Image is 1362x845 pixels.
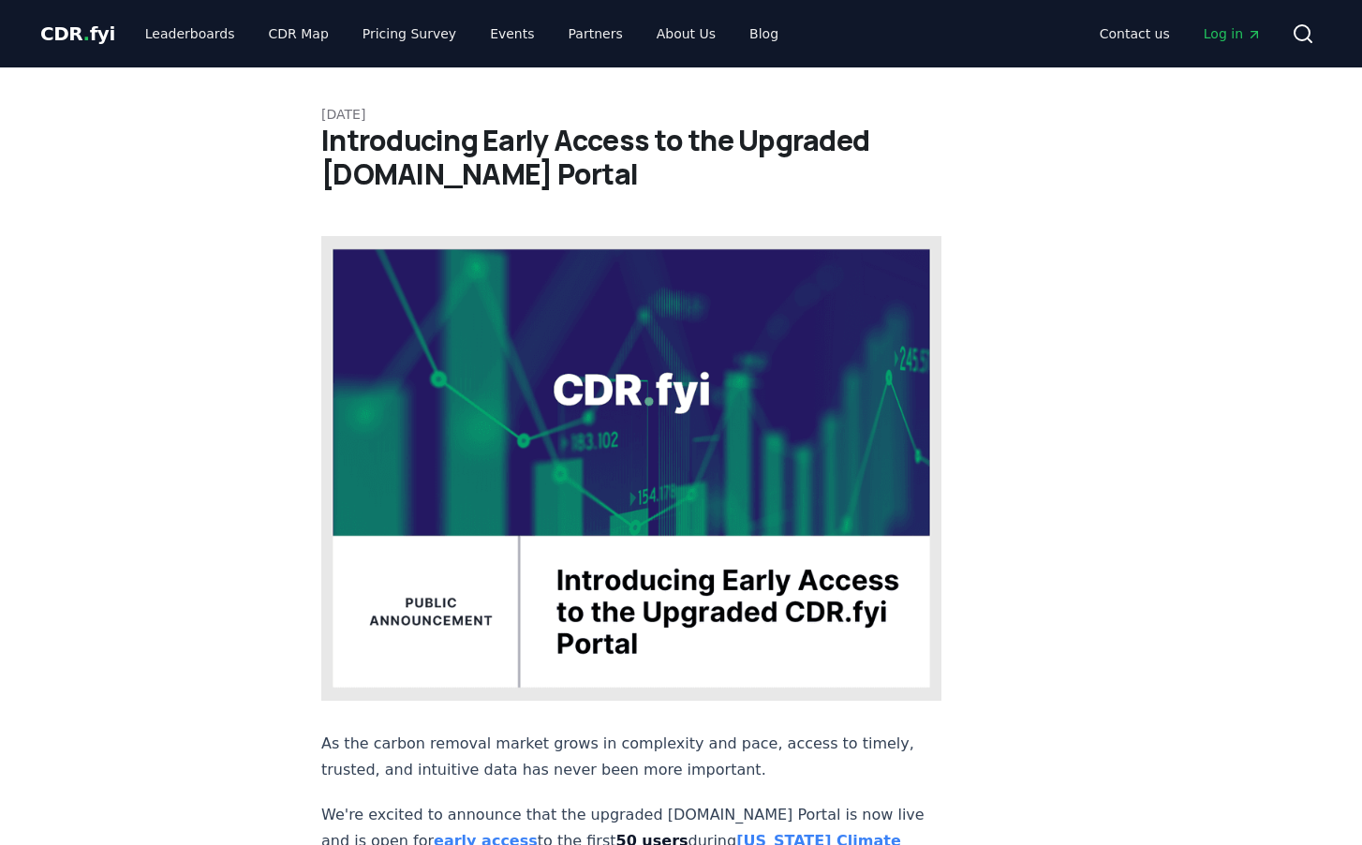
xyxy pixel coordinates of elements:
span: Log in [1204,24,1262,43]
a: Partners [554,17,638,51]
nav: Main [1085,17,1277,51]
p: [DATE] [321,105,1041,124]
a: About Us [642,17,731,51]
a: Events [475,17,549,51]
span: . [83,22,90,45]
a: CDR.fyi [40,21,115,47]
a: Blog [734,17,793,51]
a: Pricing Survey [348,17,471,51]
a: Contact us [1085,17,1185,51]
h1: Introducing Early Access to the Upgraded [DOMAIN_NAME] Portal [321,124,1041,191]
span: CDR fyi [40,22,115,45]
p: As the carbon removal market grows in complexity and pace, access to timely, trusted, and intuiti... [321,731,941,783]
img: blog post image [321,236,941,701]
a: CDR Map [254,17,344,51]
nav: Main [130,17,793,51]
a: Log in [1189,17,1277,51]
a: Leaderboards [130,17,250,51]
